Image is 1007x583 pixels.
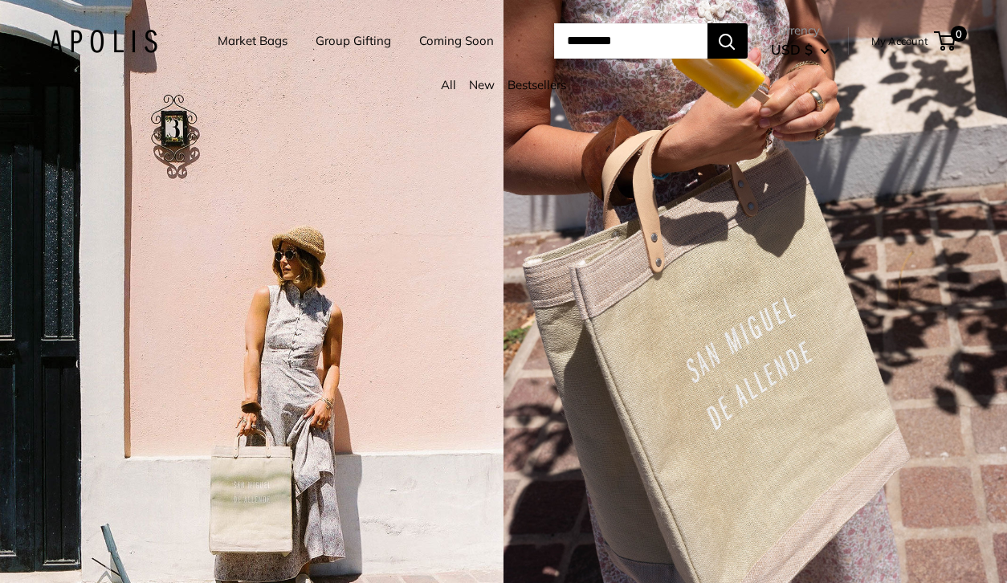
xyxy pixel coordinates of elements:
[49,30,157,53] img: Apolis
[419,30,494,52] a: Coming Soon
[508,77,566,92] a: Bestsellers
[936,31,956,51] a: 0
[218,30,287,52] a: Market Bags
[871,31,928,51] a: My Account
[771,41,813,58] span: USD $
[316,30,391,52] a: Group Gifting
[707,23,748,59] button: Search
[771,37,830,63] button: USD $
[441,77,456,92] a: All
[469,77,495,92] a: New
[950,26,966,42] span: 0
[554,23,707,59] input: Search...
[771,19,830,42] span: Currency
